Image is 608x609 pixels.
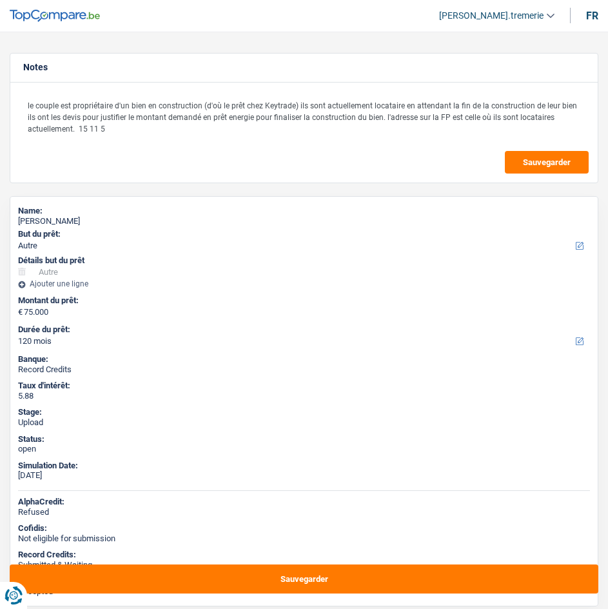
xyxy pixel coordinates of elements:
span: € [18,307,23,317]
div: open [18,444,590,454]
button: Sauvegarder [505,151,589,174]
a: [PERSON_NAME].tremerie [429,5,554,26]
div: Ajouter une ligne [18,279,590,288]
span: [PERSON_NAME].tremerie [439,10,544,21]
img: TopCompare Logo [10,10,100,23]
label: Durée du prêt: [18,324,587,335]
div: Détails but du prêt [18,255,590,266]
div: Simulation Date: [18,461,590,471]
button: Sauvegarder [10,564,598,594]
div: AlphaCredit: [18,497,590,507]
label: But du prêt: [18,229,587,239]
div: Banque: [18,354,590,364]
div: Refused [18,507,590,517]
div: Upload [18,417,590,428]
div: Record Credits: [18,550,590,560]
div: Cofidis: [18,523,590,534]
div: Stage: [18,407,590,417]
div: Taux d'intérêt: [18,381,590,391]
div: fr [586,10,598,22]
div: Submitted & Waiting [18,560,590,570]
div: Name: [18,206,590,216]
label: Montant du prêt: [18,295,587,306]
div: Status: [18,434,590,444]
div: Not eligible for submission [18,534,590,544]
div: [DATE] [18,470,590,481]
h5: Notes [23,62,585,73]
div: [PERSON_NAME] [18,216,590,226]
div: 5.88 [18,391,590,401]
span: Sauvegarder [523,158,571,166]
div: Record Credits [18,364,590,375]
